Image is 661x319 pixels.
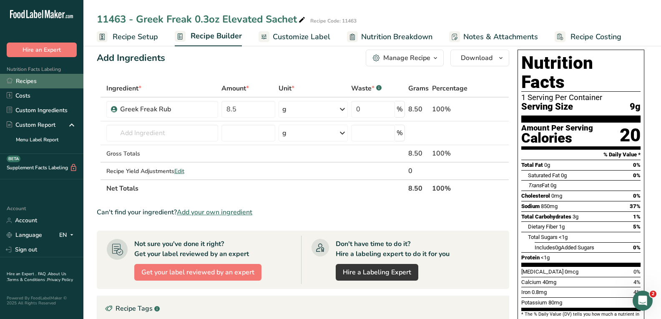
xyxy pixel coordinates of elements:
th: 100% [430,179,471,197]
span: 1g [559,224,565,230]
a: Hire a Labeling Expert [336,264,418,281]
span: 0g [544,162,550,168]
span: 40mg [543,279,556,285]
div: Amount Per Serving [521,124,593,132]
span: Notes & Attachments [463,31,538,43]
span: Recipe Builder [191,30,242,42]
span: Download [461,53,493,63]
span: Serving Size [521,102,573,112]
span: 0mcg [565,269,578,275]
span: Potassium [521,299,547,306]
span: 9g [630,102,641,112]
a: Terms & Conditions . [7,277,47,283]
div: BETA [7,156,20,162]
span: 0g [555,244,561,251]
a: Recipe Costing [555,28,621,46]
span: Sodium [521,203,540,209]
span: Unit [279,83,294,93]
a: About Us . [7,271,66,283]
span: Iron [521,289,530,295]
button: Get your label reviewed by an expert [134,264,261,281]
span: Calcium [521,279,541,285]
div: 100% [432,104,470,114]
span: 850mg [541,203,558,209]
iframe: Intercom live chat [633,291,653,311]
div: Greek Freak Rub [120,104,214,114]
div: Not sure you've done it right? Get your label reviewed by an expert [134,239,249,259]
span: 0% [633,162,641,168]
div: Manage Recipe [383,53,430,63]
span: Get your label reviewed by an expert [141,267,254,277]
span: 37% [630,203,641,209]
div: Gross Totals [106,149,219,158]
a: Notes & Attachments [449,28,538,46]
span: 0% [633,193,641,199]
span: 0mg [551,193,562,199]
button: Download [450,50,509,66]
a: Customize Label [259,28,330,46]
div: 100% [432,148,470,158]
span: Percentage [432,83,467,93]
span: Protein [521,254,540,261]
a: Language [7,228,42,242]
div: 1 Serving Per Container [521,93,641,102]
button: Manage Recipe [366,50,444,66]
th: Net Totals [105,179,407,197]
div: 11463 - Greek Freak 0.3oz Elevated Sachet [97,12,307,27]
div: Waste [351,83,382,93]
a: Hire an Expert . [7,271,36,277]
div: 0 [408,166,429,176]
a: Privacy Policy [47,277,73,283]
span: 0g [550,182,556,188]
span: Customize Label [273,31,330,43]
a: Recipe Setup [97,28,158,46]
span: 5% [633,224,641,230]
span: Grams [408,83,429,93]
h1: Nutrition Facts [521,53,641,92]
div: Add Ingredients [97,51,165,65]
a: FAQ . [38,271,48,277]
span: Saturated Fat [528,172,560,178]
input: Add Ingredient [106,125,219,141]
span: Total Carbohydrates [521,214,571,220]
span: Total Sugars [528,234,558,240]
span: 4% [633,289,641,295]
span: 80mg [548,299,562,306]
a: Recipe Builder [175,27,242,47]
div: Recipe Yield Adjustments [106,167,219,176]
span: Includes Added Sugars [535,244,594,251]
div: EN [59,230,77,240]
span: <1g [541,254,550,261]
div: Can't find your ingredient? [97,207,509,217]
button: Hire an Expert [7,43,77,57]
span: 3g [573,214,578,220]
span: Ingredient [106,83,141,93]
span: Edit [174,167,184,175]
div: 20 [620,124,641,146]
span: Recipe Costing [571,31,621,43]
span: 0% [633,244,641,251]
section: % Daily Value * [521,150,641,160]
span: 0% [633,172,641,178]
span: <1g [559,234,568,240]
div: 8.50 [408,104,429,114]
span: Recipe Setup [113,31,158,43]
span: Fat [528,182,549,188]
span: Amount [221,83,249,93]
span: 2 [650,291,656,297]
a: Nutrition Breakdown [347,28,432,46]
span: 1% [633,214,641,220]
span: 0g [561,172,567,178]
span: Add your own ingredient [177,207,252,217]
span: [MEDICAL_DATA] [521,269,563,275]
div: Don't have time to do it? Hire a labeling expert to do it for you [336,239,450,259]
th: 8.50 [407,179,430,197]
span: Cholesterol [521,193,550,199]
span: 0.8mg [532,289,547,295]
div: Custom Report [7,121,55,129]
div: g [282,128,287,138]
span: Dietary Fiber [528,224,558,230]
div: g [282,104,287,114]
div: Recipe Code: 11463 [310,17,357,25]
span: 4% [633,279,641,285]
